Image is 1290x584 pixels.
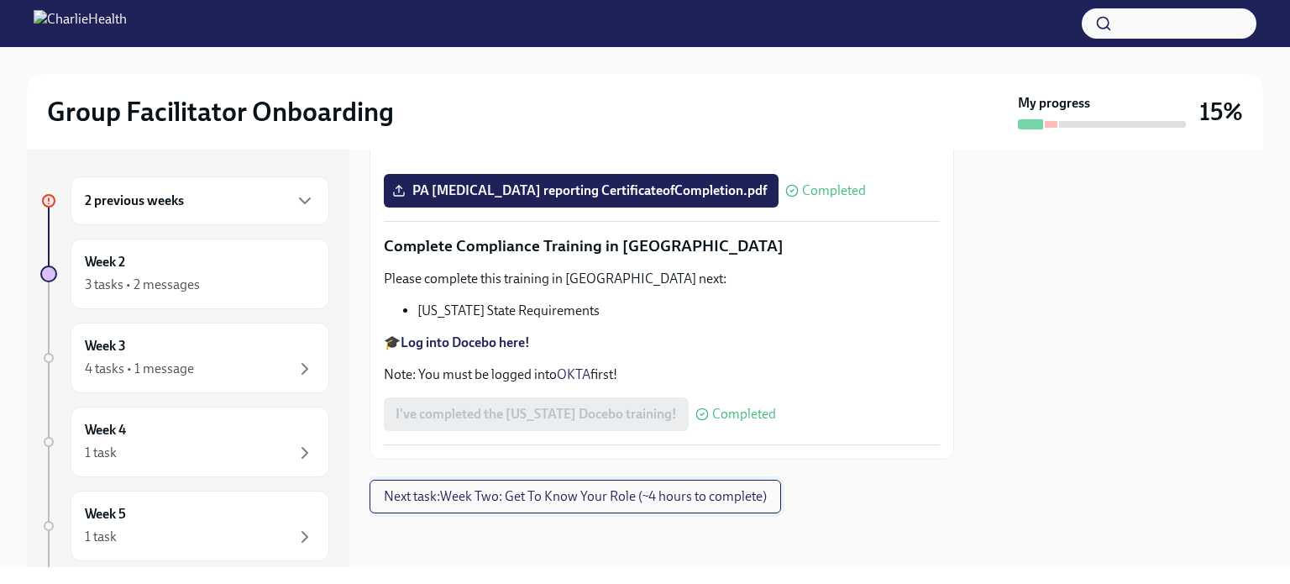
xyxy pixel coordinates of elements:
span: PA [MEDICAL_DATA] reporting CertificateofCompletion.pdf [396,182,767,199]
a: Week 34 tasks • 1 message [40,323,329,393]
h6: 2 previous weeks [85,192,184,210]
h6: Week 3 [85,337,126,355]
p: 🎓 [384,334,940,352]
span: Completed [802,184,866,197]
div: 2 previous weeks [71,176,329,225]
span: Next task : Week Two: Get To Know Your Role (~4 hours to complete) [384,488,767,505]
img: CharlieHealth [34,10,127,37]
div: 1 task [85,444,117,462]
label: PA [MEDICAL_DATA] reporting CertificateofCompletion.pdf [384,174,779,208]
div: 3 tasks • 2 messages [85,276,200,294]
a: Week 23 tasks • 2 messages [40,239,329,309]
div: 4 tasks • 1 message [85,360,194,378]
a: Week 51 task [40,491,329,561]
h2: Group Facilitator Onboarding [47,95,394,129]
p: Please complete this training in [GEOGRAPHIC_DATA] next: [384,270,940,288]
p: Complete Compliance Training in [GEOGRAPHIC_DATA] [384,235,940,257]
a: OKTA [557,366,590,382]
strong: My progress [1018,94,1090,113]
p: Note: You must be logged into first! [384,366,940,384]
li: [US_STATE] State Requirements [417,302,940,320]
h3: 15% [1199,97,1243,127]
button: Next task:Week Two: Get To Know Your Role (~4 hours to complete) [370,480,781,513]
span: Completed [712,408,776,421]
div: 1 task [85,528,117,546]
h6: Week 5 [85,505,126,523]
a: Week 41 task [40,407,329,477]
a: Log into Docebo here! [401,334,530,350]
h6: Week 4 [85,421,126,439]
h6: Week 2 [85,253,125,271]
